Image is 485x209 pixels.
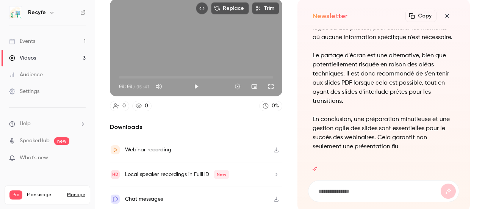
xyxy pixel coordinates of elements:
[272,102,279,110] div: 0 %
[125,195,163,204] div: Chat messages
[20,120,31,128] span: Help
[133,83,136,90] span: /
[119,83,150,90] div: 00:00
[125,170,229,179] div: Local speaker recordings in FullHD
[9,54,36,62] div: Videos
[9,88,39,95] div: Settings
[119,83,132,90] span: 00:00
[211,2,249,14] button: Replace
[196,2,208,14] button: Embed video
[189,79,204,94] button: Play
[313,51,455,106] p: Le partage d'écran est une alternative, bien que potentiellement risquée en raison des aléas tech...
[9,6,22,19] img: Recyfe
[259,101,282,111] a: 0%
[313,11,347,20] h2: Newsletter
[77,155,86,162] iframe: Noticeable Trigger
[20,137,50,145] a: SpeakerHub
[67,192,85,198] a: Manage
[9,190,22,200] span: Pro
[247,79,262,94] button: Turn on miniplayer
[230,79,245,94] button: Settings
[9,71,43,79] div: Audience
[27,192,63,198] span: Plan usage
[214,170,229,179] span: New
[151,79,166,94] button: Mute
[145,102,148,110] div: 0
[122,102,126,110] div: 0
[405,10,436,22] button: Copy
[110,101,129,111] a: 0
[313,115,455,151] p: En conclusion, une préparation minutieuse et une gestion agile des slides sont essentielles pour ...
[125,145,171,154] div: Webinar recording
[20,154,48,162] span: What's new
[9,38,35,45] div: Events
[132,101,152,111] a: 0
[252,2,279,14] button: Trim
[54,137,69,145] span: new
[9,120,86,128] li: help-dropdown-opener
[136,83,150,90] span: 05:41
[110,123,282,132] h2: Downloads
[263,79,278,94] button: Full screen
[28,9,46,16] h6: Recyfe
